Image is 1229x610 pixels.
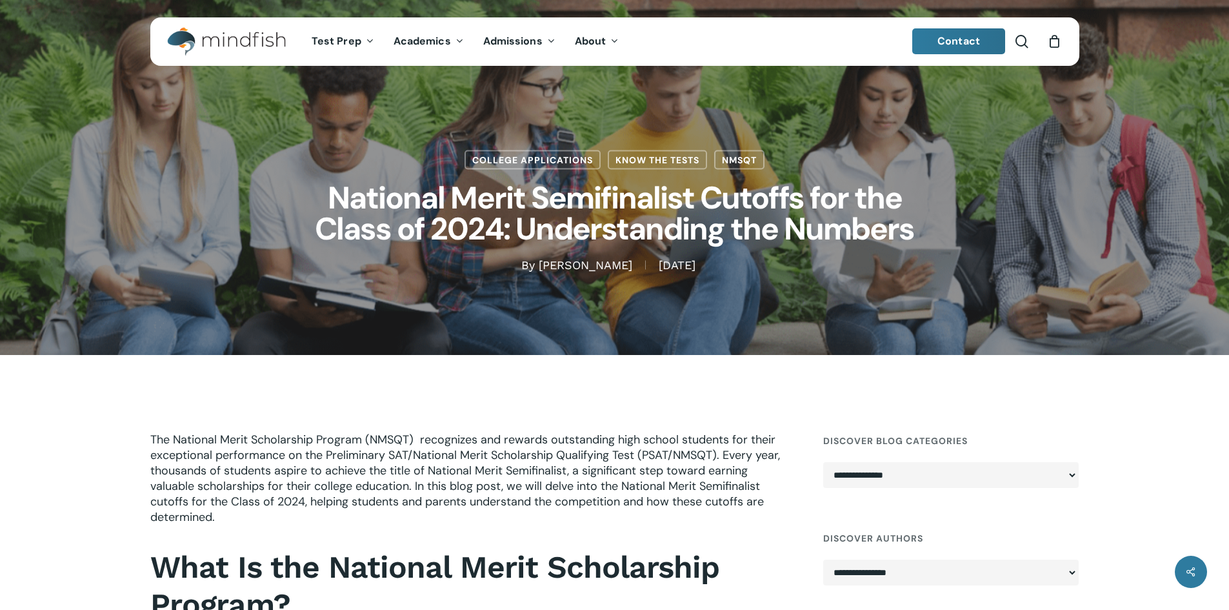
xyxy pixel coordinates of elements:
a: Know the Tests [608,150,707,170]
nav: Main Menu [302,17,628,66]
a: [PERSON_NAME] [539,258,632,272]
a: About [565,36,629,47]
a: Cart [1048,34,1062,48]
header: Main Menu [150,17,1079,66]
span: The National Merit Scholarship Program (NMSQT) recognizes and rewards outstanding high school stu... [150,432,780,525]
span: By [521,261,535,270]
span: Admissions [483,34,543,48]
h4: Discover Blog Categories [823,429,1079,452]
a: Contact [912,28,1005,54]
span: Academics [394,34,451,48]
h4: Discover Authors [823,527,1079,550]
a: Admissions [474,36,565,47]
span: [DATE] [645,261,708,270]
h1: National Merit Semifinalist Cutoffs for the Class of 2024: Understanding the Numbers [292,170,937,258]
a: NMSQT [714,150,764,170]
a: College Applications [465,150,601,170]
a: Test Prep [302,36,384,47]
span: Test Prep [312,34,361,48]
iframe: Chatbot [1144,525,1211,592]
a: Academics [384,36,474,47]
span: About [575,34,606,48]
span: Contact [937,34,980,48]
